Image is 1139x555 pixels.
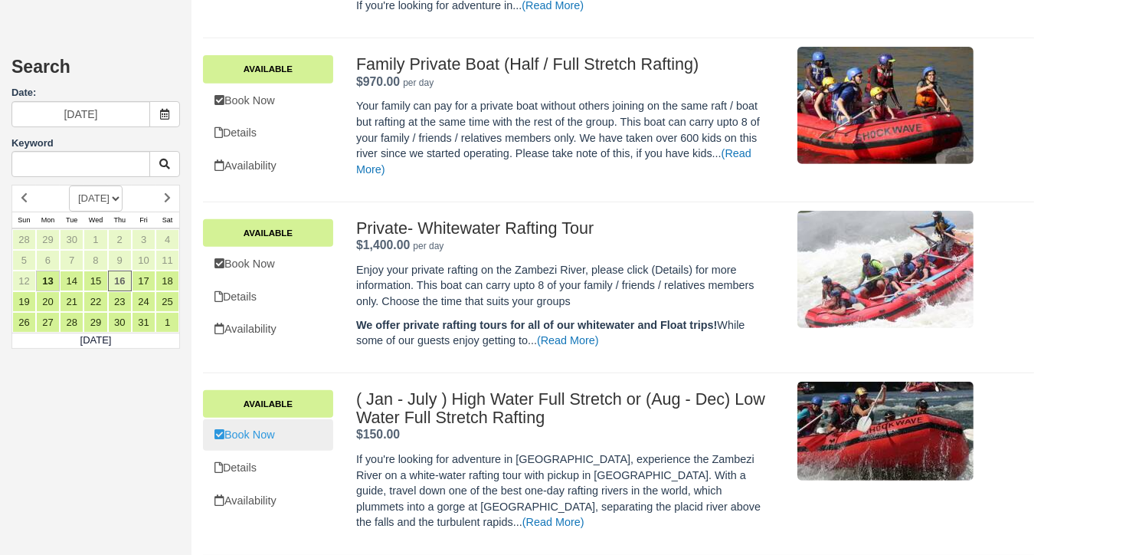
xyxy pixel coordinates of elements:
[36,291,60,312] a: 20
[83,312,107,333] a: 29
[149,151,180,177] button: Keyword Search
[356,428,400,441] span: $150.00
[60,271,83,291] a: 14
[356,428,400,441] strong: Price: $150
[356,75,400,88] strong: Price: $970
[155,212,179,228] th: Sat
[12,312,36,333] a: 26
[356,147,751,176] a: (Read More)
[797,211,974,328] img: M164-1
[12,212,36,228] th: Sun
[155,312,179,333] a: 1
[83,250,107,271] a: 8
[203,390,333,418] a: Available
[356,75,400,88] span: $970.00
[60,291,83,312] a: 21
[522,516,584,528] a: (Read More)
[12,271,36,291] a: 12
[11,137,54,149] label: Keyword
[12,333,180,348] td: [DATE]
[83,291,107,312] a: 22
[12,229,36,250] a: 28
[60,250,83,271] a: 7
[356,238,410,251] span: $1,400.00
[36,250,60,271] a: 6
[537,334,599,346] a: (Read More)
[203,419,333,451] a: Book Now
[203,219,333,247] a: Available
[356,262,768,310] p: Enjoy your private rafting on the Zambezi River, please click (Details) for more information. Thi...
[108,250,132,271] a: 9
[36,212,60,228] th: Mon
[155,229,179,250] a: 4
[12,291,36,312] a: 19
[60,229,83,250] a: 30
[155,271,179,291] a: 18
[797,382,974,481] img: M104-3
[83,271,107,291] a: 15
[356,390,768,427] h2: ( Jan - July ) High Water Full Stretch or (Aug - Dec) Low Water Full Stretch Rafting
[12,250,36,271] a: 5
[203,452,333,484] a: Details
[36,229,60,250] a: 29
[108,229,132,250] a: 2
[36,271,60,291] a: 13
[203,150,333,182] a: Availability
[356,98,768,177] p: Your family can pay for a private boat without others joining on the same raft / boat but rafting...
[132,250,155,271] a: 10
[356,55,768,74] h2: Family Private Boat (Half / Full Stretch Rafting)
[60,212,83,228] th: Tue
[132,291,155,312] a: 24
[132,212,155,228] th: Fri
[356,219,768,238] h2: Private- Whitewater Rafting Tour
[797,47,974,164] img: M161-6
[203,117,333,149] a: Details
[108,291,132,312] a: 23
[108,271,132,291] a: 16
[132,312,155,333] a: 31
[203,55,333,83] a: Available
[356,317,768,349] p: While some of our guests enjoy getting to...
[60,312,83,333] a: 28
[11,57,180,86] h2: Search
[36,312,60,333] a: 27
[203,314,333,345] a: Availability
[203,485,333,517] a: Availability
[132,229,155,250] a: 3
[203,248,333,280] a: Book Now
[83,229,107,250] a: 1
[413,241,443,251] em: per day
[132,271,155,291] a: 17
[83,212,107,228] th: Wed
[356,238,410,251] strong: Price: $1,400
[155,291,179,312] a: 25
[356,319,717,331] strong: We offer private rafting tours for all of our whitewater and Float trips!
[403,77,434,88] em: per day
[108,212,132,228] th: Thu
[356,452,768,530] p: If you're looking for adventure in [GEOGRAPHIC_DATA], experience the Zambezi River on a white-wat...
[155,250,179,271] a: 11
[108,312,132,333] a: 30
[11,86,180,100] label: Date:
[203,85,333,117] a: Book Now
[203,281,333,313] a: Details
